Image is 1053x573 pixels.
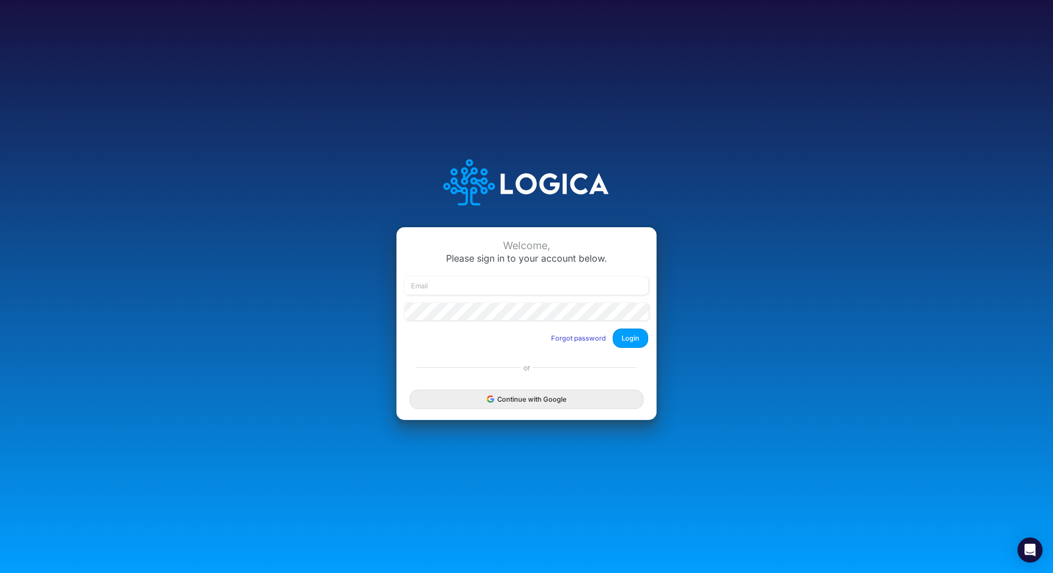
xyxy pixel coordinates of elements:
[1017,537,1043,563] div: Open Intercom Messenger
[613,329,648,348] button: Login
[544,330,613,347] button: Forgot password
[405,240,648,252] div: Welcome,
[409,390,643,409] button: Continue with Google
[405,277,648,295] input: Email
[446,253,607,264] span: Please sign in to your account below.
